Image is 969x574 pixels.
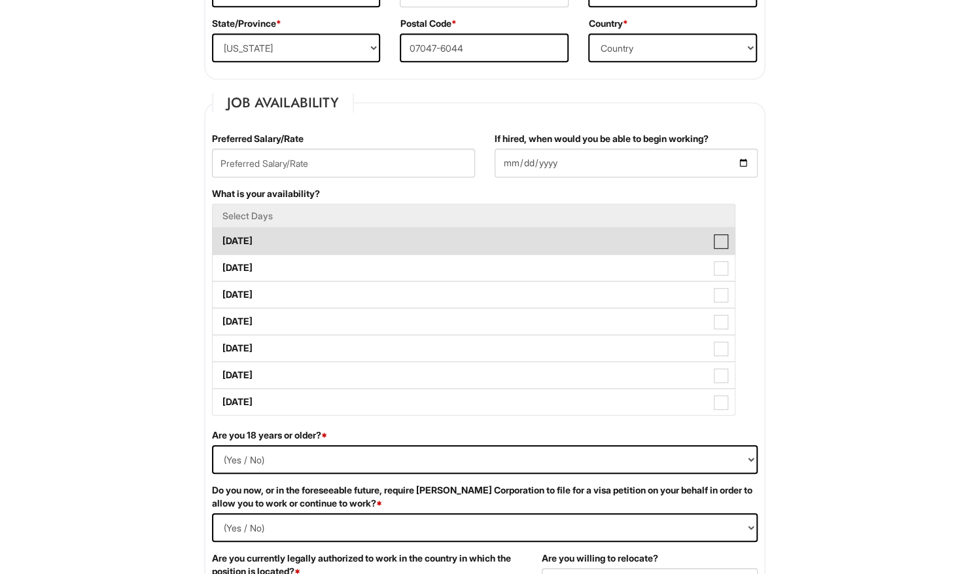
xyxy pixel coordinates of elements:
h5: Select Days [222,211,725,221]
label: What is your availability? [212,187,320,200]
select: State/Province [212,33,381,62]
label: [DATE] [213,389,735,415]
label: If hired, when would you be able to begin working? [495,132,709,145]
label: [DATE] [213,362,735,388]
label: [DATE] [213,281,735,308]
legend: Job Availability [212,93,354,113]
label: Are you willing to relocate? [542,552,658,565]
select: (Yes / No) [212,445,758,474]
input: Preferred Salary/Rate [212,149,475,177]
label: Do you now, or in the foreseeable future, require [PERSON_NAME] Corporation to file for a visa pe... [212,484,758,510]
label: [DATE] [213,335,735,361]
input: Postal Code [400,33,569,62]
label: [DATE] [213,255,735,281]
select: Country [588,33,757,62]
label: Preferred Salary/Rate [212,132,304,145]
label: [DATE] [213,308,735,334]
label: Country [588,17,627,30]
label: Postal Code [400,17,456,30]
label: State/Province [212,17,281,30]
label: Are you 18 years or older? [212,429,327,442]
select: (Yes / No) [212,513,758,542]
label: [DATE] [213,228,735,254]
